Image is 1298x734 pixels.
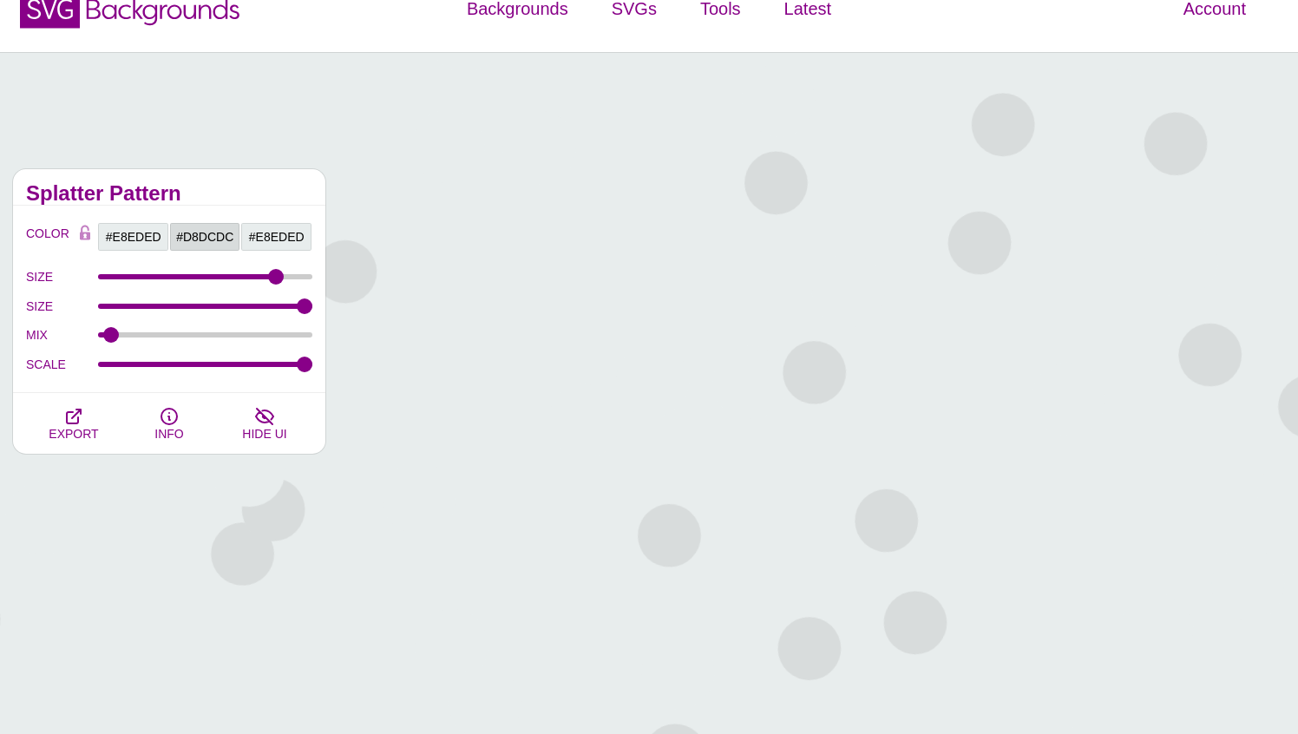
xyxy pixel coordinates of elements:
label: MIX [26,324,98,346]
button: INFO [121,393,217,454]
button: Color Lock [72,222,98,246]
label: COLOR [26,222,72,252]
label: SIZE [26,295,98,318]
button: EXPORT [26,393,121,454]
label: SCALE [26,353,98,376]
button: HIDE UI [217,393,312,454]
span: INFO [154,427,183,441]
span: HIDE UI [242,427,286,441]
span: EXPORT [49,427,98,441]
label: SIZE [26,265,98,288]
h2: Splatter Pattern [26,187,312,200]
